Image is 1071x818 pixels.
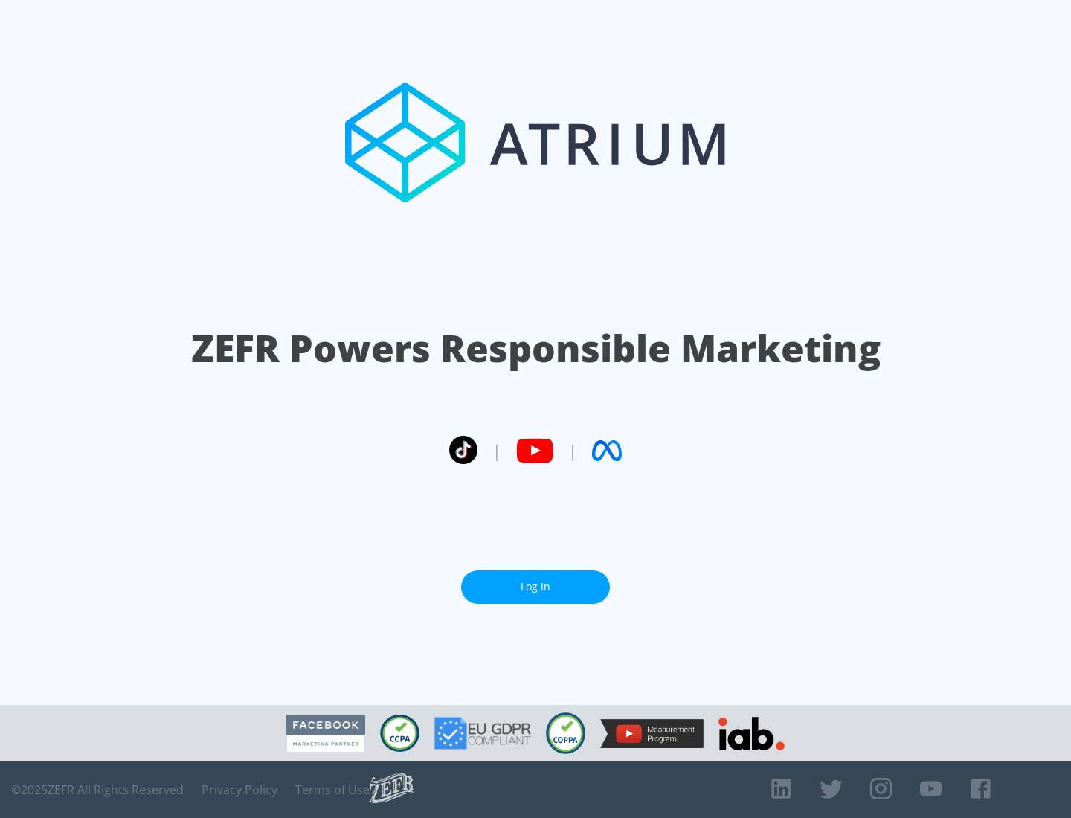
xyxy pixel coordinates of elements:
span: © 2025 ZEFR All Rights Reserved [11,782,184,797]
img: GDPR Compliant [434,717,531,750]
img: COPPA Compliant [546,712,585,754]
a: Log In [461,570,610,604]
img: Facebook Marketing Partner [286,715,365,753]
img: IAB [718,717,785,750]
span: | [568,439,577,462]
span: | [492,439,501,462]
h1: ZEFR Powers Responsible Marketing [191,323,881,374]
a: Privacy Policy [202,782,277,797]
img: CCPA Compliant [380,715,419,752]
a: Terms of Use [295,782,370,797]
img: YouTube Measurement Program [600,719,704,748]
